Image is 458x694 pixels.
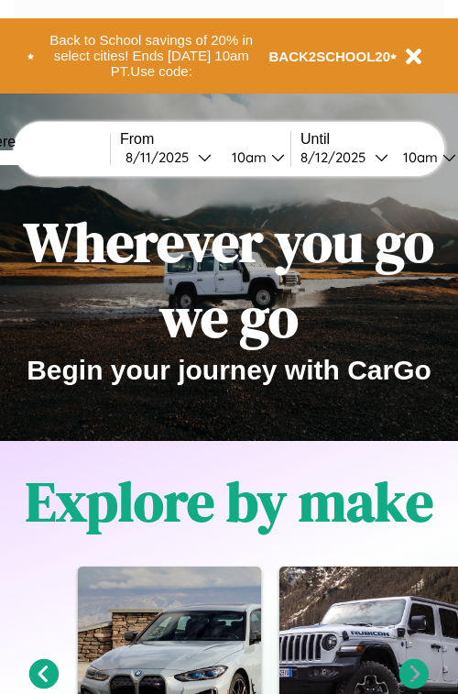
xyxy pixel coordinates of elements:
h1: Explore by make [26,464,433,539]
div: 10am [223,149,271,166]
b: BACK2SCHOOL20 [269,49,391,64]
button: 8/11/2025 [120,148,217,167]
label: From [120,131,290,148]
div: 8 / 11 / 2025 [125,149,198,166]
button: 10am [217,148,290,167]
div: 8 / 12 / 2025 [300,149,375,166]
div: 10am [394,149,442,166]
button: Back to School savings of 20% in select cities! Ends [DATE] 10am PT.Use code: [34,28,269,84]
